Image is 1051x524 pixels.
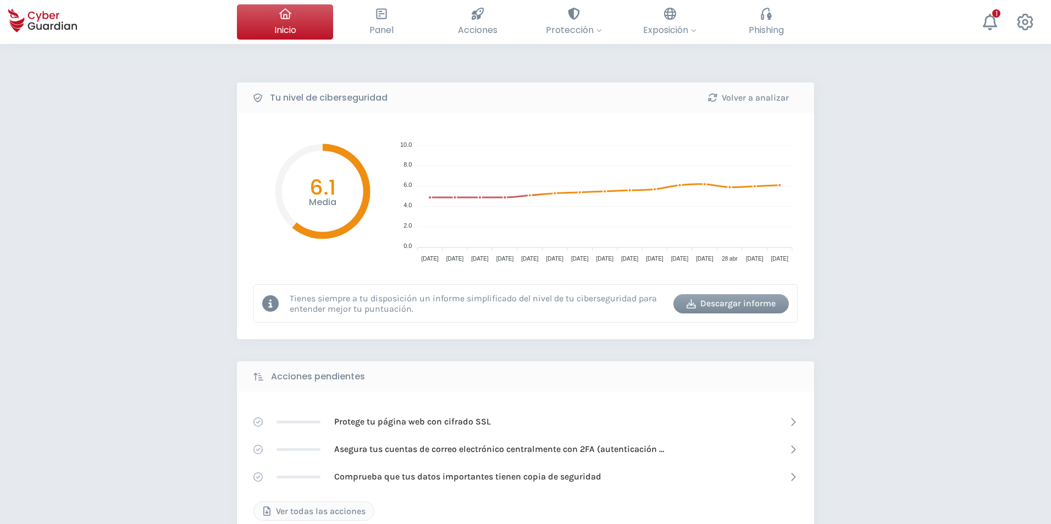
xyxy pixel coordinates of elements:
tspan: 28 abr [722,256,738,262]
b: Tu nivel de ciberseguridad [270,91,388,104]
tspan: [DATE] [546,256,564,262]
b: Acciones pendientes [271,370,365,383]
div: Volver a analizar [699,91,798,104]
button: Descargar informe [673,294,789,313]
tspan: 0.0 [403,242,412,249]
tspan: [DATE] [471,256,489,262]
p: Asegura tus cuentas de correo electrónico centralmente con 2FA (autenticación [PERSON_NAME] factor) [334,443,664,455]
tspan: 2.0 [403,222,412,229]
tspan: [DATE] [496,256,514,262]
span: Exposición [643,23,696,37]
tspan: [DATE] [571,256,589,262]
button: Acciones [429,4,525,40]
span: Inicio [274,23,296,37]
div: 1 [992,9,1000,18]
p: Tienes siempre a tu disposición un informe simplificado del nivel de tu ciberseguridad para enten... [290,293,665,314]
tspan: [DATE] [671,256,689,262]
button: Ver todas las acciones [253,501,374,521]
div: Ver todas las acciones [262,505,366,518]
tspan: [DATE] [596,256,613,262]
span: Acciones [458,23,497,37]
tspan: 10.0 [400,141,412,148]
tspan: [DATE] [621,256,639,262]
span: Phishing [749,23,784,37]
button: Protección [525,4,622,40]
tspan: [DATE] [746,256,764,262]
button: Volver a analizar [690,88,806,107]
button: Panel [333,4,429,40]
p: Comprueba que tus datos importantes tienen copia de seguridad [334,471,601,483]
div: Descargar informe [682,297,781,310]
tspan: 6.0 [403,181,412,188]
tspan: 8.0 [403,161,412,168]
button: Inicio [237,4,333,40]
button: Phishing [718,4,814,40]
tspan: [DATE] [521,256,539,262]
tspan: [DATE] [421,256,439,262]
span: Protección [546,23,602,37]
tspan: [DATE] [696,256,713,262]
p: Protege tu página web con cifrado SSL [334,416,491,428]
span: Panel [369,23,394,37]
tspan: [DATE] [771,256,789,262]
button: Exposición [622,4,718,40]
tspan: [DATE] [446,256,464,262]
tspan: [DATE] [646,256,663,262]
tspan: 4.0 [403,202,412,208]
